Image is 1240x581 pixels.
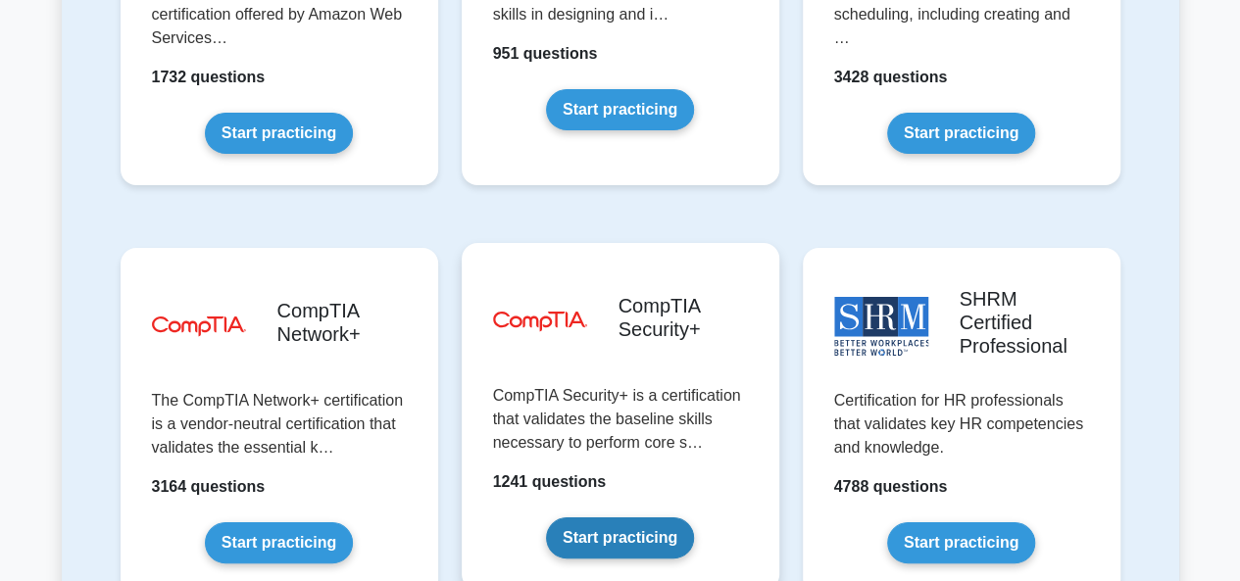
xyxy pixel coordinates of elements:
[205,522,353,563] a: Start practicing
[887,522,1035,563] a: Start practicing
[205,113,353,154] a: Start practicing
[546,89,694,130] a: Start practicing
[546,517,694,558] a: Start practicing
[887,113,1035,154] a: Start practicing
